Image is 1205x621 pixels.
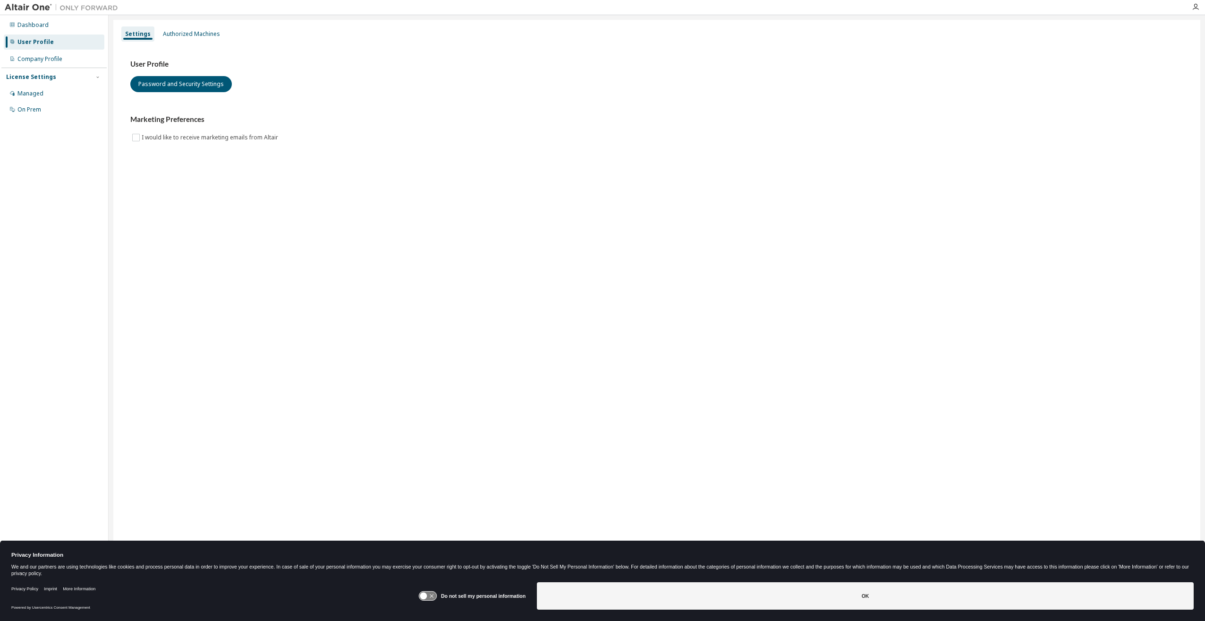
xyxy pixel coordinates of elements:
[6,73,56,81] div: License Settings
[17,106,41,113] div: On Prem
[142,132,280,143] label: I would like to receive marketing emails from Altair
[17,55,62,63] div: Company Profile
[17,38,54,46] div: User Profile
[130,60,1183,69] h3: User Profile
[125,30,151,38] div: Settings
[130,115,1183,124] h3: Marketing Preferences
[17,21,49,29] div: Dashboard
[130,76,232,92] button: Password and Security Settings
[17,90,43,97] div: Managed
[163,30,220,38] div: Authorized Machines
[5,3,123,12] img: Altair One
